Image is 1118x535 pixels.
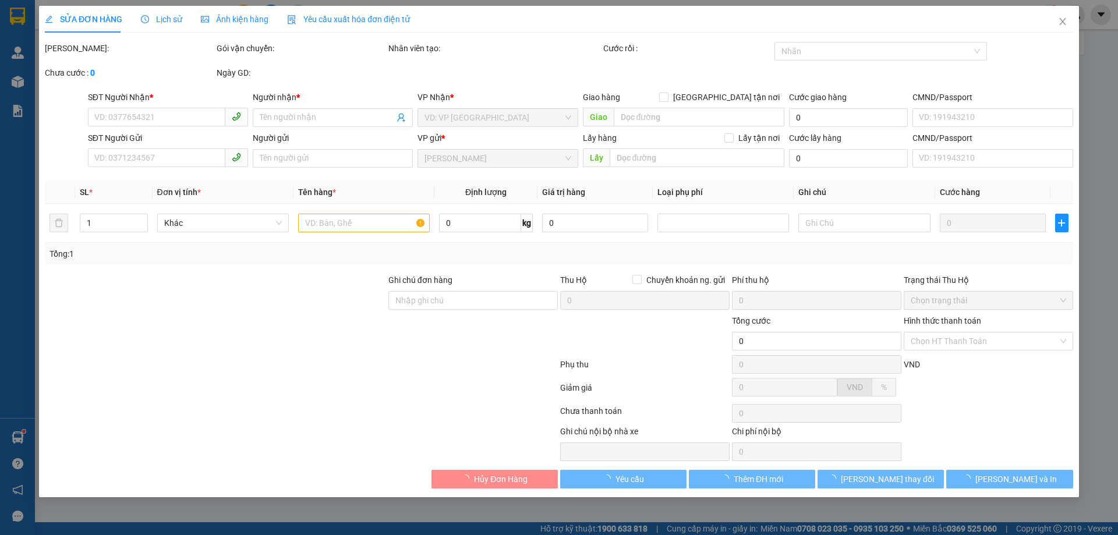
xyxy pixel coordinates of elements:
button: [PERSON_NAME] thay đổi [818,470,944,488]
span: Định lượng [465,187,507,197]
div: Ghi chú nội bộ nhà xe [560,425,730,442]
span: Tổng cước [732,316,770,325]
div: Chi phí nội bộ [732,425,901,442]
span: Khác [164,214,282,232]
span: [GEOGRAPHIC_DATA] tận nơi [668,91,784,104]
span: loading [963,474,975,483]
button: plus [1055,214,1068,232]
div: Chưa thanh toán [559,405,731,425]
span: picture [201,15,209,23]
div: SĐT Người Gửi [88,132,248,144]
div: Giảm giá [559,381,731,402]
label: Hình thức thanh toán [904,316,981,325]
label: Ghi chú đơn hàng [388,275,452,285]
span: Cước hàng [940,187,980,197]
span: % [881,382,887,392]
div: Phụ thu [559,358,731,378]
span: clock-circle [141,15,149,23]
span: loading [603,474,615,483]
span: user-add [397,113,406,122]
strong: 1900 633 614 [78,29,128,37]
span: Lấy [583,148,610,167]
span: Đơn vị tính [157,187,201,197]
span: Chuyển khoản ng. gửi [642,274,730,286]
span: Chọn trạng thái [911,292,1066,309]
span: VND [904,360,920,369]
div: Người gửi [253,132,413,144]
div: Gói vận chuyển: [217,42,386,55]
div: SĐT Người Nhận [88,91,248,104]
span: Giao [583,108,614,126]
span: ĐC: Ngã 3 Easim ,[GEOGRAPHIC_DATA] [5,56,63,68]
span: edit [45,15,53,23]
input: Dọc đường [610,148,784,167]
span: Lấy hàng [583,133,617,143]
th: Ghi chú [794,181,935,204]
div: VP gửi [418,132,578,144]
input: Dọc đường [614,108,784,126]
div: Cước rồi : [603,42,773,55]
span: Lấy tận nơi [734,132,784,144]
span: ---------------------------------------------- [25,80,150,90]
span: SỬA ĐƠN HÀNG [45,15,122,24]
img: logo [5,8,34,37]
span: Lịch sử [141,15,182,24]
span: plus [1056,218,1067,228]
span: loading [721,474,734,483]
span: close [1058,17,1067,26]
span: Cư Kuin [425,150,571,167]
button: delete [49,214,68,232]
span: Giá trị hàng [542,187,585,197]
div: [PERSON_NAME]: [45,42,214,55]
span: ĐT:0905 22 58 58 [5,70,48,76]
span: phone [232,153,241,162]
div: Chưa cước : [45,66,214,79]
div: Nhân viên tạo: [388,42,601,55]
input: Cước giao hàng [789,108,908,127]
label: Cước giao hàng [789,93,847,102]
span: Giao hàng [583,93,620,102]
button: Thêm ĐH mới [689,470,815,488]
span: Thêm ĐH mới [734,473,783,486]
span: ĐT: 0935 82 08 08 [89,70,133,76]
span: phone [232,112,241,121]
span: [PERSON_NAME] thay đổi [841,473,934,486]
span: VP Nhận [418,93,451,102]
span: Ảnh kiện hàng [201,15,268,24]
span: VP Gửi: [PERSON_NAME] [5,45,72,51]
b: 0 [90,68,95,77]
button: [PERSON_NAME] và In [947,470,1073,488]
input: Ghi Chú [799,214,931,232]
input: VD: Bàn, Ghế [298,214,430,232]
label: Cước lấy hàng [789,133,841,143]
span: loading [461,474,474,483]
span: loading [828,474,841,483]
div: Người nhận [253,91,413,104]
span: Yêu cầu [615,473,644,486]
span: [PERSON_NAME] và In [975,473,1057,486]
span: CTY TNHH DLVT TIẾN OANH [43,6,163,17]
span: VP Nhận: [GEOGRAPHIC_DATA] [89,42,147,54]
div: Tổng: 1 [49,247,431,260]
input: Cước lấy hàng [789,149,908,168]
div: Ngày GD: [217,66,386,79]
strong: NHẬN HÀNG NHANH - GIAO TỐC HÀNH [45,19,161,27]
input: 0 [940,214,1046,232]
span: Tên hàng [298,187,336,197]
button: Close [1046,6,1079,38]
div: Trạng thái Thu Hộ [904,274,1073,286]
span: SL [80,187,90,197]
span: VND [847,382,863,392]
span: Thu Hộ [560,275,587,285]
span: Hủy Đơn Hàng [474,473,528,486]
span: ĐC: 804 Song Hành, XLHN, P Hiệp Phú Q9 [89,55,163,68]
span: Yêu cầu xuất hóa đơn điện tử [287,15,410,24]
div: CMND/Passport [912,91,1073,104]
img: icon [287,15,296,24]
th: Loại phụ phí [653,181,794,204]
span: kg [521,214,533,232]
input: Ghi chú đơn hàng [388,291,558,310]
div: CMND/Passport [912,132,1073,144]
button: Yêu cầu [560,470,687,488]
div: Phí thu hộ [732,274,901,291]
